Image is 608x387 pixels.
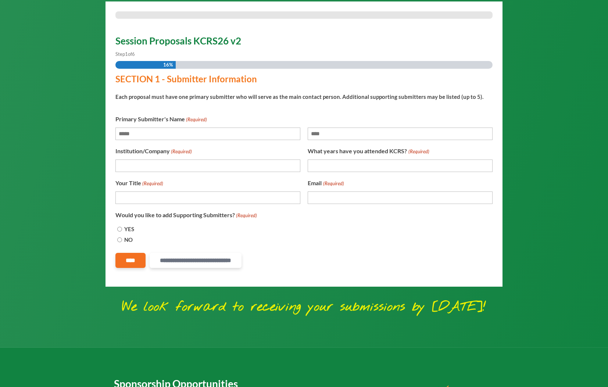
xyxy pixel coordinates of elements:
[124,224,134,234] label: YES
[308,146,429,157] label: What years have you attended KCRS?
[115,36,493,49] h2: Session Proposals KCRS26 v2
[125,51,128,57] span: 1
[115,178,163,189] label: Your Title
[132,51,135,57] span: 6
[408,147,429,157] span: (Required)
[115,146,192,157] label: Institution/Company
[115,75,487,87] h3: SECTION 1 - Submitter Information
[308,178,344,189] label: Email
[322,179,344,189] span: (Required)
[163,61,173,69] span: 16%
[142,179,164,189] span: (Required)
[186,115,207,125] span: (Required)
[124,235,133,245] label: NO
[115,49,493,59] p: Step of
[115,114,207,125] legend: Primary Submitter's Name
[236,211,257,221] span: (Required)
[115,87,487,102] div: Each proposal must have one primary submitter who will serve as the main contact person. Addition...
[171,147,192,157] span: (Required)
[61,297,547,318] p: We look forward to receiving your submissions by [DATE]!
[115,210,257,221] legend: Would you like to add Supporting Submitters?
